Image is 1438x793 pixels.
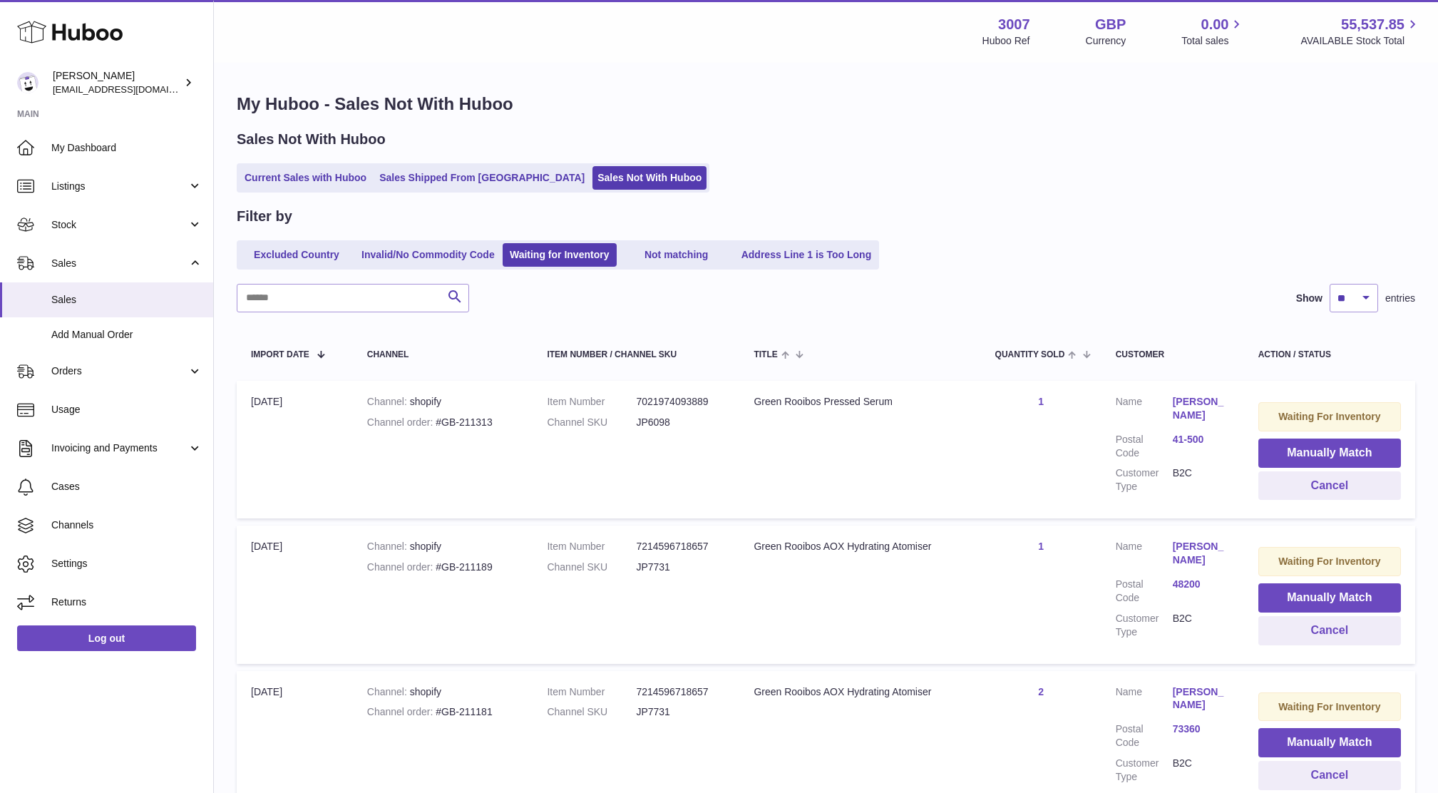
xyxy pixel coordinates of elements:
img: bevmay@maysama.com [17,72,38,93]
a: 41-500 [1173,433,1230,446]
dt: Channel SKU [547,705,636,719]
dd: 7021974093889 [636,395,725,409]
div: Huboo Ref [982,34,1030,48]
button: Cancel [1258,761,1401,790]
span: Stock [51,218,188,232]
strong: Waiting For Inventory [1278,701,1380,712]
td: [DATE] [237,381,353,518]
span: Settings [51,557,202,571]
div: Green Rooibos AOX Hydrating Atomiser [754,540,966,553]
dd: 7214596718657 [636,685,725,699]
div: Currency [1086,34,1126,48]
dt: Item Number [547,395,636,409]
h2: Filter by [237,207,292,226]
a: 2 [1038,686,1044,697]
span: Usage [51,403,202,416]
a: 73360 [1173,722,1230,736]
dt: Customer Type [1116,757,1173,784]
div: Action / Status [1258,350,1401,359]
span: Orders [51,364,188,378]
a: Sales Shipped From [GEOGRAPHIC_DATA] [374,166,590,190]
h1: My Huboo - Sales Not With Huboo [237,93,1415,116]
div: Green Rooibos Pressed Serum [754,395,966,409]
div: shopify [367,685,519,699]
h2: Sales Not With Huboo [237,130,386,149]
button: Cancel [1258,616,1401,645]
a: 48200 [1173,578,1230,591]
dt: Customer Type [1116,466,1173,493]
span: Title [754,350,777,359]
dt: Customer Type [1116,612,1173,639]
span: Sales [51,257,188,270]
strong: GBP [1095,15,1126,34]
strong: Waiting For Inventory [1278,556,1380,567]
div: Green Rooibos AOX Hydrating Atomiser [754,685,966,699]
button: Manually Match [1258,439,1401,468]
a: Not matching [620,243,734,267]
dt: Name [1116,395,1173,426]
div: shopify [367,540,519,553]
strong: Channel [367,686,410,697]
strong: Channel [367,396,410,407]
span: Total sales [1181,34,1245,48]
a: Excluded Country [240,243,354,267]
dd: JP6098 [636,416,725,429]
span: Sales [51,293,202,307]
span: Returns [51,595,202,609]
span: Cases [51,480,202,493]
button: Manually Match [1258,583,1401,613]
dd: 7214596718657 [636,540,725,553]
strong: 3007 [998,15,1030,34]
a: Waiting for Inventory [503,243,617,267]
dt: Postal Code [1116,722,1173,749]
strong: Channel order [367,706,436,717]
span: Channels [51,518,202,532]
a: 55,537.85 AVAILABLE Stock Total [1300,15,1421,48]
dt: Item Number [547,685,636,699]
div: #GB-211189 [367,561,519,574]
button: Cancel [1258,471,1401,501]
span: My Dashboard [51,141,202,155]
dt: Name [1116,685,1173,716]
span: Quantity Sold [995,350,1065,359]
span: AVAILABLE Stock Total [1300,34,1421,48]
a: Address Line 1 is Too Long [736,243,877,267]
a: [PERSON_NAME] [1173,395,1230,422]
td: [DATE] [237,526,353,663]
strong: Channel [367,541,410,552]
span: 55,537.85 [1341,15,1404,34]
dt: Item Number [547,540,636,553]
span: 0.00 [1201,15,1229,34]
span: Invoicing and Payments [51,441,188,455]
dd: B2C [1173,757,1230,784]
dt: Channel SKU [547,416,636,429]
a: Log out [17,625,196,651]
a: Sales Not With Huboo [592,166,707,190]
dd: B2C [1173,612,1230,639]
button: Manually Match [1258,728,1401,757]
dt: Name [1116,540,1173,571]
span: [EMAIL_ADDRESS][DOMAIN_NAME] [53,83,210,95]
dt: Channel SKU [547,561,636,574]
dd: JP7731 [636,561,725,574]
div: Item Number / Channel SKU [547,350,725,359]
dt: Postal Code [1116,578,1173,605]
strong: Channel order [367,416,436,428]
span: Listings [51,180,188,193]
a: Current Sales with Huboo [240,166,371,190]
div: #GB-211313 [367,416,519,429]
label: Show [1296,292,1323,305]
div: [PERSON_NAME] [53,69,181,96]
div: shopify [367,395,519,409]
dd: JP7731 [636,705,725,719]
strong: Waiting For Inventory [1278,411,1380,422]
div: Customer [1116,350,1230,359]
a: 0.00 Total sales [1181,15,1245,48]
span: entries [1385,292,1415,305]
a: [PERSON_NAME] [1173,540,1230,567]
a: 1 [1038,396,1044,407]
strong: Channel order [367,561,436,573]
div: Channel [367,350,519,359]
span: Import date [251,350,309,359]
div: #GB-211181 [367,705,519,719]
